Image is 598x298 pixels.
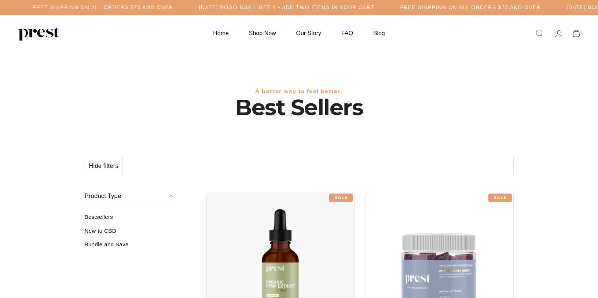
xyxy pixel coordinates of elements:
div: Sale [488,194,512,202]
h5: Free Shipping on all orders $75 and over [400,4,541,11]
a: Bestsellers [85,214,174,226]
a: FAQ [332,26,362,40]
a: New to CBD [85,228,174,240]
h1: Best Sellers [85,95,514,120]
button: Hide filters [85,157,123,175]
ul: Primary [204,26,394,40]
a: Home [204,26,238,40]
a: Blog [364,26,394,40]
div: Sale [329,194,353,202]
a: Our Story [287,26,330,40]
a: Bundle and Save [85,241,174,253]
h5: [DATE] BOGO BUY 1 GET 1 - ADD TWO ITEMS IN YOUR CART [199,4,375,11]
h3: A better way to feel better. [85,88,514,95]
a: Shop Now [240,26,285,40]
h5: Free Shipping on all orders $75 and over [33,4,173,11]
button: Product Type [85,186,174,207]
img: PREST ORGANICS [18,26,59,41]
